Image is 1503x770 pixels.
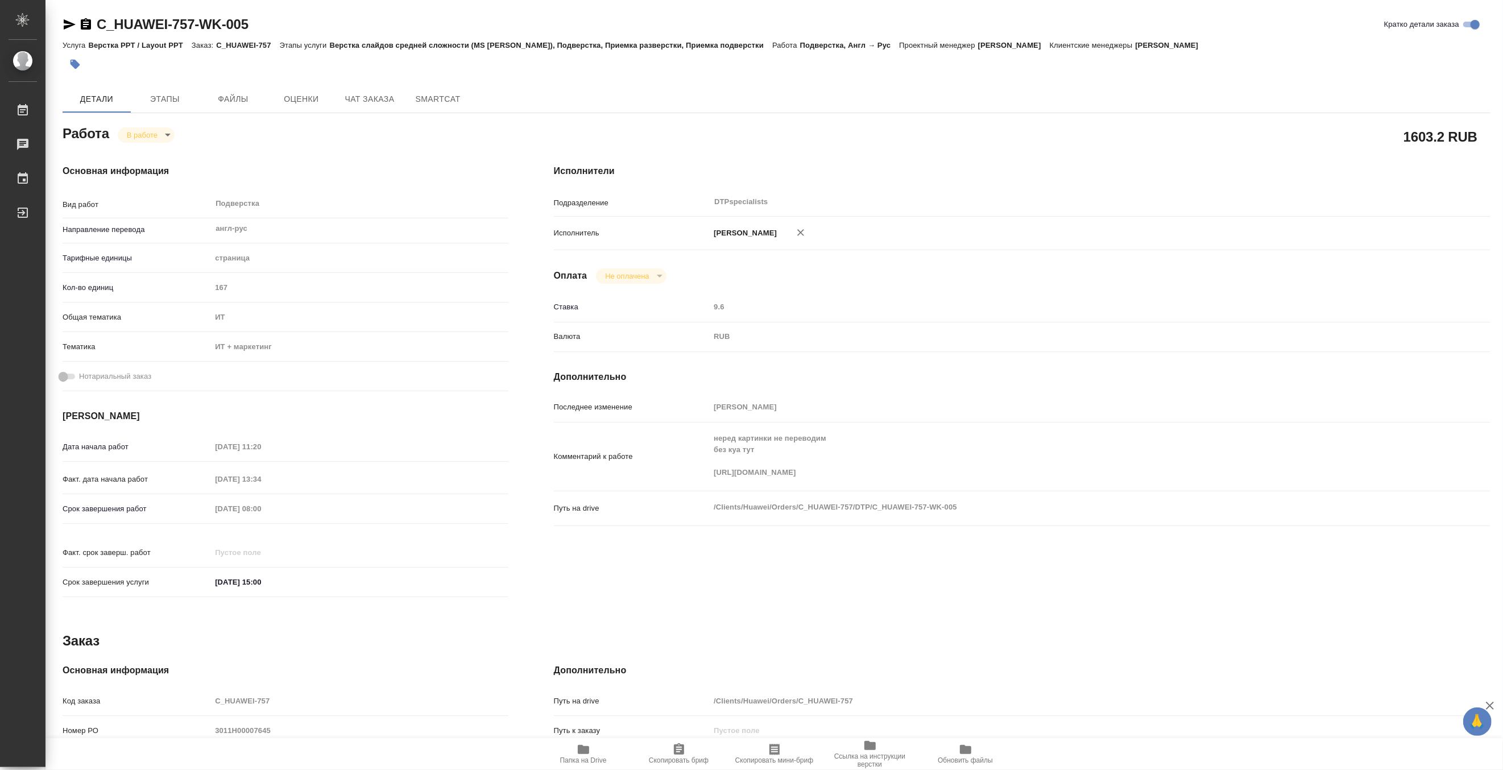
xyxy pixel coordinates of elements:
button: Скопировать бриф [631,738,727,770]
p: C_HUAWEI-757 [216,41,279,49]
p: Заказ: [192,41,216,49]
div: В работе [596,268,666,284]
p: [PERSON_NAME] [710,227,777,239]
input: Пустое поле [211,693,508,709]
button: Папка на Drive [536,738,631,770]
p: Срок завершения работ [63,503,211,515]
button: Обновить файлы [918,738,1013,770]
span: Скопировать бриф [649,756,709,764]
div: ИТ [211,308,508,327]
p: Ставка [554,301,710,313]
span: Скопировать мини-бриф [735,756,813,764]
span: Детали [69,92,124,106]
h4: Основная информация [63,164,508,178]
button: Скопировать ссылку для ЯМессенджера [63,18,76,31]
p: Общая тематика [63,312,211,323]
div: В работе [118,127,175,143]
input: Пустое поле [710,399,1412,415]
h4: Дополнительно [554,370,1490,384]
input: Пустое поле [710,722,1412,739]
p: Исполнитель [554,227,710,239]
button: Не оплачена [602,271,652,281]
button: 🙏 [1463,707,1492,736]
textarea: неред картинки не переводим без куа тут [URL][DOMAIN_NAME] [710,429,1412,482]
p: Последнее изменение [554,401,710,413]
h2: 1603.2 RUB [1403,127,1477,146]
span: Оценки [274,92,329,106]
span: Папка на Drive [560,756,607,764]
div: страница [211,249,508,268]
h4: Исполнители [554,164,1490,178]
input: Пустое поле [211,500,310,517]
h4: Основная информация [63,664,508,677]
p: Тематика [63,341,211,353]
p: Путь на drive [554,503,710,514]
p: Работа [772,41,800,49]
p: Срок завершения услуги [63,577,211,588]
p: Дата начала работ [63,441,211,453]
input: Пустое поле [211,722,508,739]
span: Ссылка на инструкции верстки [829,752,911,768]
p: Подразделение [554,197,710,209]
span: Файлы [206,92,260,106]
p: Путь на drive [554,696,710,707]
p: Код заказа [63,696,211,707]
p: Услуга [63,41,88,49]
span: SmartCat [411,92,465,106]
p: Верстка слайдов средней сложности (MS [PERSON_NAME]), Подверстка, Приемка разверстки, Приемка под... [329,41,772,49]
p: Тарифные единицы [63,252,211,264]
span: Этапы [138,92,192,106]
button: Скопировать мини-бриф [727,738,822,770]
p: Вид работ [63,199,211,210]
h2: Работа [63,122,109,143]
input: Пустое поле [211,438,310,455]
p: Этапы услуги [280,41,330,49]
input: Пустое поле [211,544,310,561]
h4: Дополнительно [554,664,1490,677]
span: Кратко детали заказа [1384,19,1459,30]
input: Пустое поле [211,471,310,487]
input: Пустое поле [710,299,1412,315]
p: Верстка PPT / Layout PPT [88,41,191,49]
button: Добавить тэг [63,52,88,77]
button: Ссылка на инструкции верстки [822,738,918,770]
input: Пустое поле [710,693,1412,709]
p: Комментарий к работе [554,451,710,462]
input: ✎ Введи что-нибудь [211,574,310,590]
span: 🙏 [1468,710,1487,734]
div: RUB [710,327,1412,346]
div: ИТ + маркетинг [211,337,508,357]
p: Проектный менеджер [899,41,978,49]
span: Нотариальный заказ [79,371,151,382]
p: Валюта [554,331,710,342]
p: Направление перевода [63,224,211,235]
h4: [PERSON_NAME] [63,409,508,423]
p: Кол-во единиц [63,282,211,293]
input: Пустое поле [211,279,508,296]
button: Скопировать ссылку [79,18,93,31]
span: Обновить файлы [938,756,993,764]
button: В работе [123,130,161,140]
p: Путь к заказу [554,725,710,736]
span: Чат заказа [342,92,397,106]
h2: Заказ [63,632,100,650]
p: Клиентские менеджеры [1050,41,1136,49]
textarea: /Clients/Huawei/Orders/C_HUAWEI-757/DTP/C_HUAWEI-757-WK-005 [710,498,1412,517]
p: Факт. дата начала работ [63,474,211,485]
h4: Оплата [554,269,587,283]
p: Подверстка, Англ → Рус [800,41,900,49]
a: C_HUAWEI-757-WK-005 [97,16,249,32]
p: Факт. срок заверш. работ [63,547,211,558]
p: [PERSON_NAME] [978,41,1050,49]
button: Удалить исполнителя [788,220,813,245]
p: Номер РО [63,725,211,736]
p: [PERSON_NAME] [1135,41,1207,49]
